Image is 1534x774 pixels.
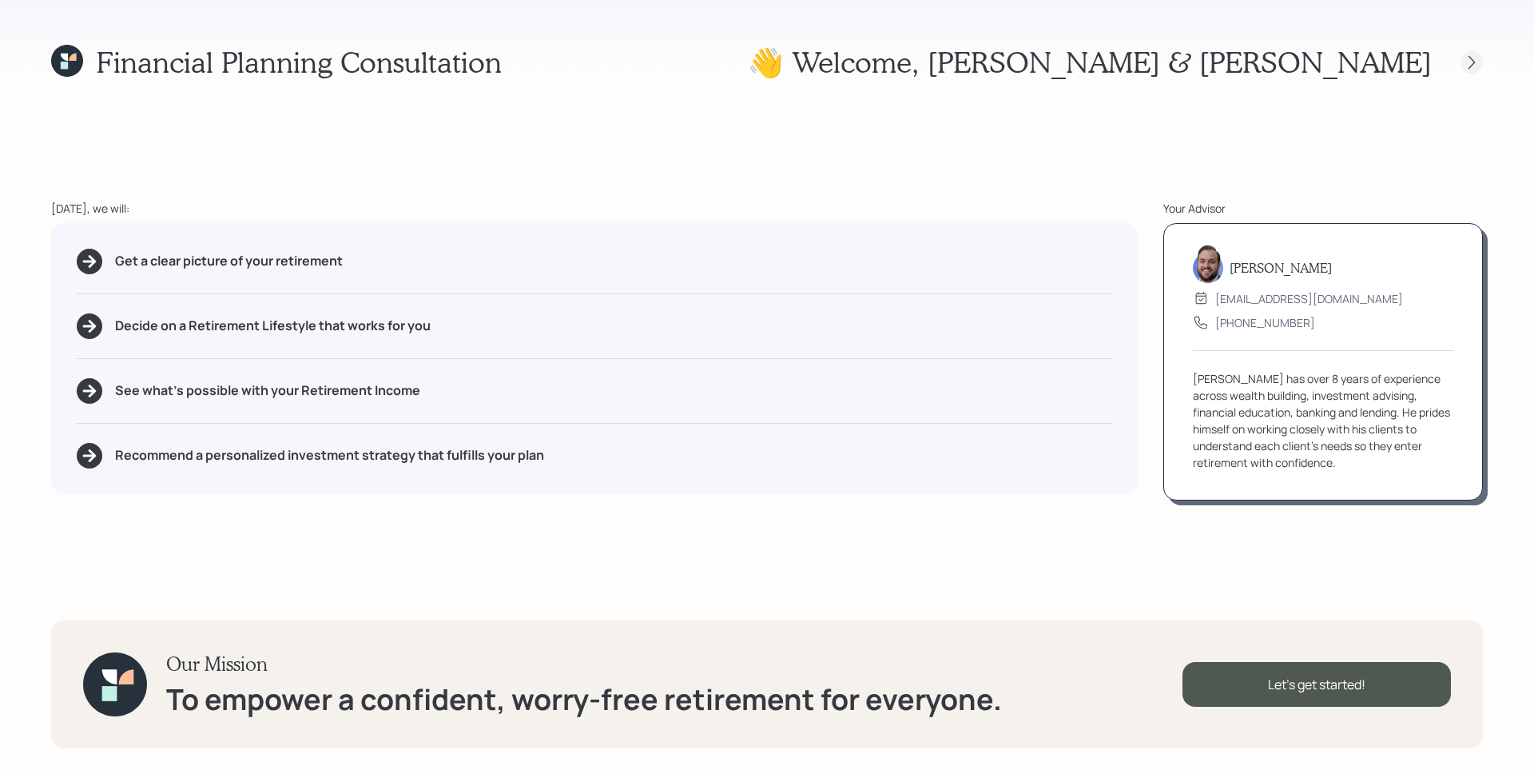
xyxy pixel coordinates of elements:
[96,45,502,79] h1: Financial Planning Consultation
[115,383,420,398] h5: See what's possible with your Retirement Income
[166,652,1002,676] h3: Our Mission
[166,682,1002,716] h1: To empower a confident, worry-free retirement for everyone.
[1215,314,1315,331] div: [PHONE_NUMBER]
[1193,370,1453,471] div: [PERSON_NAME] has over 8 years of experience across wealth building, investment advising, financi...
[1215,290,1403,307] div: [EMAIL_ADDRESS][DOMAIN_NAME]
[1163,200,1483,217] div: Your Advisor
[1230,260,1332,275] h5: [PERSON_NAME]
[115,253,343,269] h5: Get a clear picture of your retirement
[1193,245,1223,283] img: james-distasi-headshot.png
[115,448,544,463] h5: Recommend a personalized investment strategy that fulfills your plan
[51,200,1138,217] div: [DATE], we will:
[115,318,431,333] h5: Decide on a Retirement Lifestyle that works for you
[748,45,1432,79] h1: 👋 Welcome , [PERSON_NAME] & [PERSON_NAME]
[1182,662,1451,707] div: Let's get started!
